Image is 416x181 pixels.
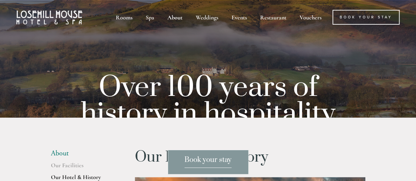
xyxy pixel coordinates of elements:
div: Rooms [110,10,138,25]
div: Weddings [190,10,224,25]
h1: Our Hotel & History [135,149,365,166]
img: Losehill House [16,11,82,24]
div: About [161,10,188,25]
span: Book your stay [184,155,232,168]
a: Vouchers [294,10,328,25]
li: About [51,149,114,158]
a: Book Your Stay [332,10,400,25]
div: Events [226,10,253,25]
a: Book your stay [168,150,249,174]
p: Over 100 years of history in hospitality [61,75,355,127]
div: Restaurant [254,10,292,25]
div: Spa [140,10,160,25]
